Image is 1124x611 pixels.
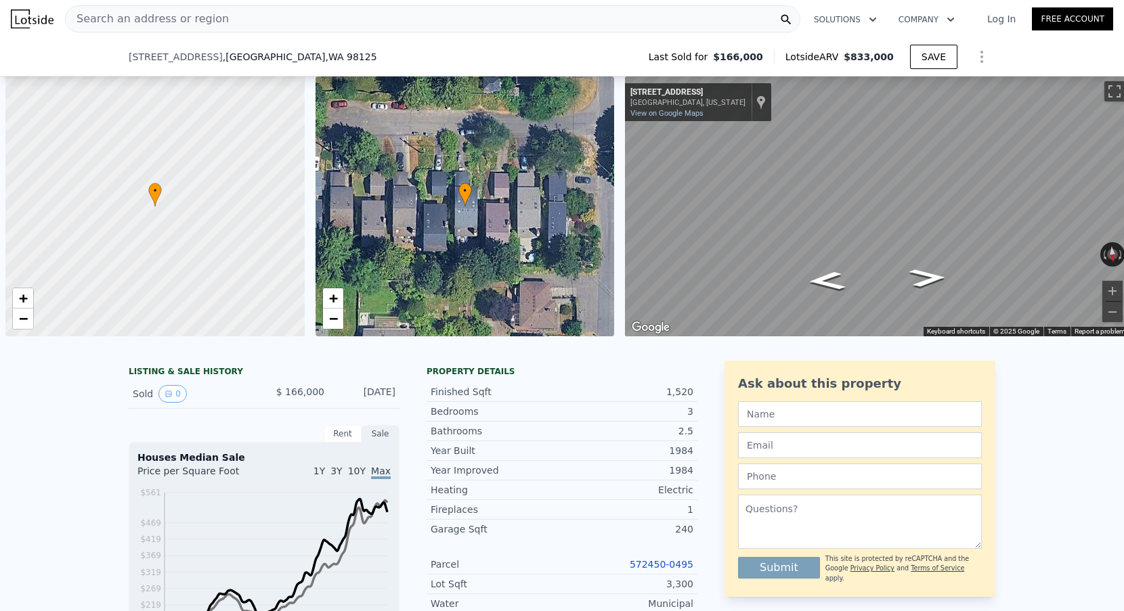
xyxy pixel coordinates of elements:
a: Show location on map [756,95,766,110]
a: Open this area in Google Maps (opens a new window) [628,319,673,336]
div: 3 [562,405,693,418]
a: Privacy Policy [850,564,894,572]
span: $833,000 [844,51,894,62]
span: $166,000 [713,50,763,64]
tspan: $469 [140,518,161,528]
button: Show Options [968,43,995,70]
div: • [148,183,162,206]
a: Terms of Service [911,564,964,572]
div: Year Improved [431,463,562,477]
button: Submit [738,557,820,579]
a: Log In [971,12,1032,26]
div: Bathrooms [431,424,562,438]
div: 1 [562,503,693,516]
div: [STREET_ADDRESS] [630,87,745,98]
span: , WA 98125 [325,51,376,62]
span: 1Y [314,466,325,476]
div: Ask about this property [738,374,982,393]
tspan: $269 [140,584,161,593]
path: Go East, NE 113th St [792,267,861,295]
div: Electric [562,483,693,497]
div: Finished Sqft [431,385,562,399]
img: Google [628,319,673,336]
div: 1984 [562,463,693,477]
button: Zoom out [1102,302,1123,322]
div: Sold [133,385,253,403]
div: 240 [562,522,693,536]
tspan: $319 [140,568,161,577]
button: Keyboard shortcuts [927,327,985,336]
input: Phone [738,463,982,489]
span: − [328,310,337,327]
div: Fireplaces [431,503,562,516]
div: 1,520 [562,385,693,399]
div: Property details [427,366,697,377]
button: View historical data [158,385,187,403]
tspan: $219 [140,600,161,610]
span: Max [371,466,391,479]
div: Bedrooms [431,405,562,418]
span: , [GEOGRAPHIC_DATA] [223,50,377,64]
div: Lot Sqft [431,577,562,591]
div: 2.5 [562,424,693,438]
div: This site is protected by reCAPTCHA and the Google and apply. [825,554,982,583]
img: Lotside [11,9,53,28]
span: + [19,290,28,307]
span: • [458,185,472,197]
button: Solutions [803,7,888,32]
div: • [458,183,472,206]
a: Zoom out [323,309,343,329]
button: Rotate counterclockwise [1100,242,1108,267]
div: Municipal [562,597,693,610]
button: Reset the view [1106,242,1119,267]
span: © 2025 Google [993,327,1039,335]
div: Rent [324,425,362,443]
tspan: $369 [140,551,161,560]
div: Heating [431,483,562,497]
a: Zoom out [13,309,33,329]
tspan: $561 [140,488,161,497]
path: Go West, NE 113th St [894,264,962,292]
a: View on Google Maps [630,109,704,118]
div: 3,300 [562,577,693,591]
div: Garage Sqft [431,522,562,536]
div: [DATE] [335,385,395,403]
a: 572450-0495 [630,559,693,570]
button: SAVE [910,45,957,69]
a: Zoom in [13,288,33,309]
div: [GEOGRAPHIC_DATA], [US_STATE] [630,98,745,107]
div: Parcel [431,558,562,571]
div: Water [431,597,562,610]
div: Sale [362,425,399,443]
div: Houses Median Sale [137,451,391,464]
button: Zoom in [1102,281,1123,301]
span: − [19,310,28,327]
span: 3Y [330,466,342,476]
span: $ 166,000 [276,386,324,397]
div: 1984 [562,444,693,457]
span: • [148,185,162,197]
a: Free Account [1032,7,1113,30]
div: LISTING & SALE HISTORY [129,366,399,380]
span: Search an address or region [66,11,229,27]
span: Last Sold for [649,50,714,64]
input: Name [738,401,982,427]
span: [STREET_ADDRESS] [129,50,223,64]
tspan: $419 [140,535,161,544]
span: + [328,290,337,307]
span: 10Y [348,466,366,476]
input: Email [738,432,982,458]
span: Lotside ARV [785,50,844,64]
a: Terms (opens in new tab) [1047,327,1066,335]
a: Zoom in [323,288,343,309]
button: Company [888,7,966,32]
div: Price per Square Foot [137,464,264,486]
div: Year Built [431,444,562,457]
